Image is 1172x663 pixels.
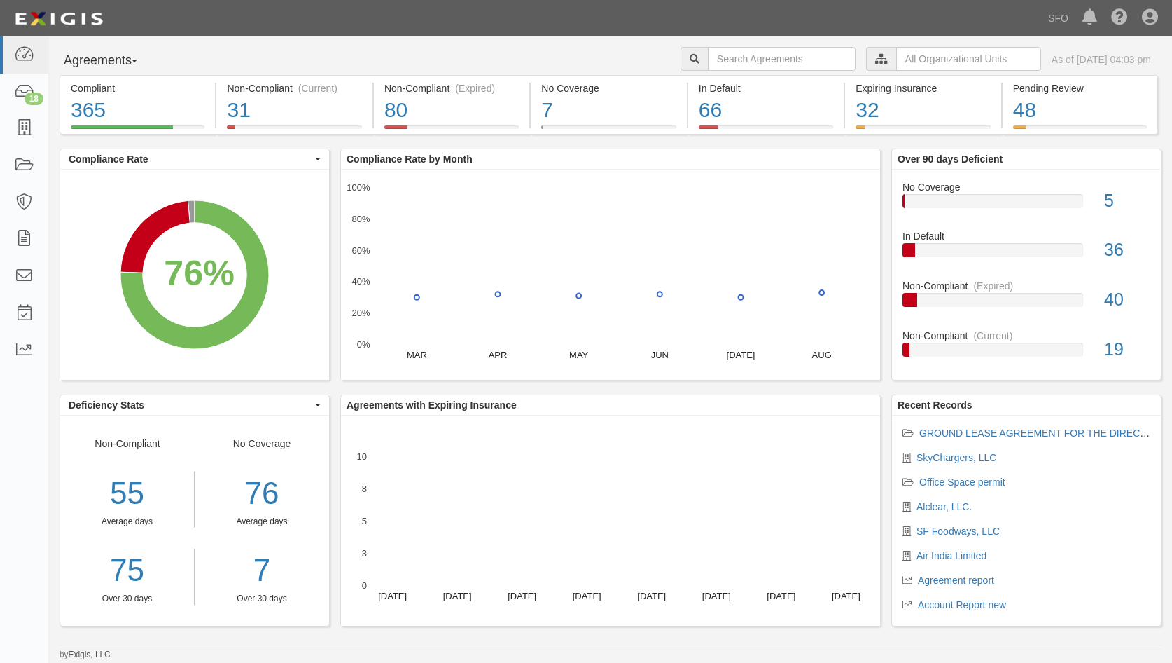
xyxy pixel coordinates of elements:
div: (Expired) [973,279,1013,293]
div: 7 [541,95,676,125]
text: [DATE] [702,591,731,601]
div: In Default [892,229,1161,243]
a: Non-Compliant(Current)31 [216,125,372,137]
div: Non-Compliant [892,279,1161,293]
a: SFO [1041,4,1075,32]
text: [DATE] [508,591,536,601]
div: 5 [1094,189,1161,214]
a: Compliant365 [60,125,215,137]
button: Agreements [60,47,165,75]
b: Over 90 days Deficient [898,153,1003,165]
text: 0 [362,580,367,591]
a: SF Foodways, LLC [916,526,1000,537]
div: Average days [205,516,319,528]
div: In Default [699,81,833,95]
svg: A chart. [341,416,880,626]
a: Non-Compliant(Expired)40 [902,279,1150,329]
small: by [60,649,111,661]
a: Expiring Insurance32 [845,125,1000,137]
text: 10 [357,451,367,462]
text: 0% [357,339,370,350]
div: 40 [1094,287,1161,313]
div: 66 [699,95,833,125]
div: 36 [1094,238,1161,263]
a: 75 [60,549,194,593]
a: Agreement report [918,575,994,586]
div: Non-Compliant (Expired) [384,81,519,95]
div: As of [DATE] 04:03 pm [1052,53,1151,67]
a: Alclear, LLC. [916,501,972,512]
div: 365 [71,95,204,125]
div: 18 [25,93,43,105]
text: 100% [347,182,370,193]
div: Pending Review [1013,81,1147,95]
div: 31 [227,95,361,125]
div: 7 [205,549,319,593]
input: All Organizational Units [896,47,1041,71]
text: 80% [351,214,370,224]
div: Compliant [71,81,204,95]
text: [DATE] [573,591,601,601]
div: Non-Compliant (Current) [227,81,361,95]
div: Non-Compliant [60,437,195,605]
div: Non-Compliant [892,329,1161,343]
i: Help Center - Complianz [1111,10,1128,27]
a: In Default36 [902,229,1150,279]
button: Deficiency Stats [60,395,329,415]
a: No Coverage7 [531,125,686,137]
text: 8 [362,484,367,494]
svg: A chart. [341,170,880,380]
div: (Current) [973,329,1012,343]
div: 55 [60,472,194,516]
button: Compliance Rate [60,149,329,169]
a: Office Space permit [919,477,1005,488]
text: 20% [351,308,370,318]
text: [DATE] [727,350,755,360]
text: 5 [362,516,367,526]
div: No Coverage [892,180,1161,194]
a: Non-Compliant(Current)19 [902,329,1150,368]
a: Non-Compliant(Expired)80 [374,125,529,137]
text: 40% [351,276,370,287]
span: Compliance Rate [69,152,312,166]
text: [DATE] [832,591,860,601]
text: 3 [362,548,367,559]
b: Compliance Rate by Month [347,153,473,165]
text: APR [489,350,508,360]
a: Account Report new [918,599,1006,610]
a: Pending Review48 [1003,125,1158,137]
img: logo-5460c22ac91f19d4615b14bd174203de0afe785f0fc80cf4dbbc73dc1793850b.png [11,6,107,32]
a: Exigis, LLC [69,650,111,659]
text: MAR [407,350,427,360]
b: Agreements with Expiring Insurance [347,399,517,411]
text: [DATE] [767,591,795,601]
div: Average days [60,516,194,528]
input: Search Agreements [708,47,856,71]
a: Air India Limited [916,550,986,561]
div: No Coverage [195,437,329,605]
div: (Expired) [455,81,495,95]
text: JUN [651,350,669,360]
a: SkyChargers, LLC [916,452,996,463]
text: AUG [812,350,832,360]
text: [DATE] [443,591,472,601]
b: Recent Records [898,399,972,411]
div: 76% [164,249,235,299]
text: 60% [351,245,370,255]
div: No Coverage [541,81,676,95]
div: 19 [1094,337,1161,362]
div: Over 30 days [60,593,194,605]
a: In Default66 [688,125,844,137]
div: 48 [1013,95,1147,125]
text: [DATE] [637,591,666,601]
svg: A chart. [60,170,329,380]
text: [DATE] [378,591,407,601]
div: Expiring Insurance [856,81,990,95]
div: Over 30 days [205,593,319,605]
text: MAY [569,350,589,360]
div: 32 [856,95,990,125]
